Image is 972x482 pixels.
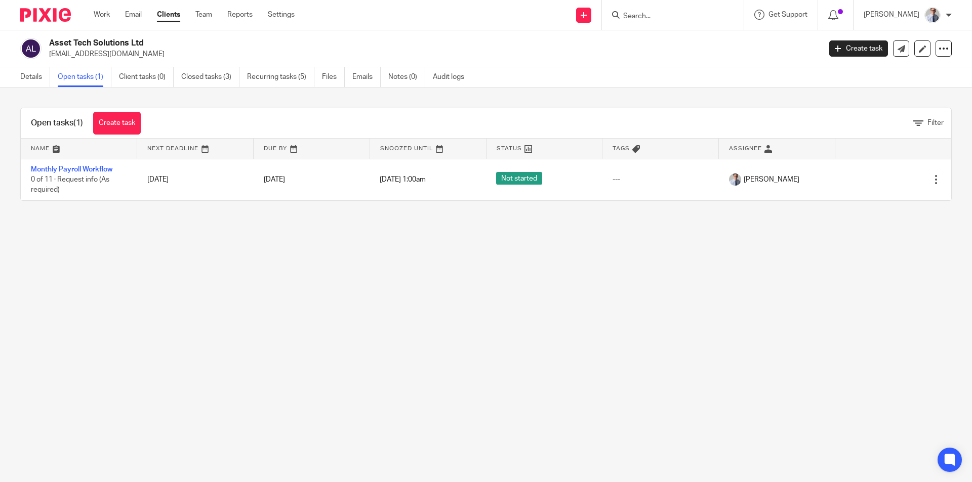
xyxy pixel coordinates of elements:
[729,173,741,186] img: IMG_9924.jpg
[31,176,109,194] span: 0 of 11 · Request info (As required)
[137,159,254,200] td: [DATE]
[380,146,433,151] span: Snoozed Until
[20,38,42,59] img: svg%3E
[388,67,425,87] a: Notes (0)
[433,67,472,87] a: Audit logs
[94,10,110,20] a: Work
[322,67,345,87] a: Files
[613,146,630,151] span: Tags
[622,12,713,21] input: Search
[58,67,111,87] a: Open tasks (1)
[157,10,180,20] a: Clients
[924,7,941,23] img: IMG_9924.jpg
[380,176,426,183] span: [DATE] 1:00am
[195,10,212,20] a: Team
[93,112,141,135] a: Create task
[20,8,71,22] img: Pixie
[768,11,807,18] span: Get Support
[264,176,285,183] span: [DATE]
[20,67,50,87] a: Details
[744,174,799,185] span: [PERSON_NAME]
[496,172,542,185] span: Not started
[31,118,83,128] h1: Open tasks
[49,38,661,49] h2: Asset Tech Solutions Ltd
[497,146,522,151] span: Status
[181,67,239,87] a: Closed tasks (3)
[125,10,142,20] a: Email
[864,10,919,20] p: [PERSON_NAME]
[227,10,253,20] a: Reports
[31,166,112,173] a: Monthly Payroll Workflow
[119,67,174,87] a: Client tasks (0)
[268,10,295,20] a: Settings
[927,119,944,126] span: Filter
[73,119,83,127] span: (1)
[613,174,709,185] div: ---
[247,67,314,87] a: Recurring tasks (5)
[352,67,381,87] a: Emails
[829,40,888,57] a: Create task
[49,49,814,59] p: [EMAIL_ADDRESS][DOMAIN_NAME]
